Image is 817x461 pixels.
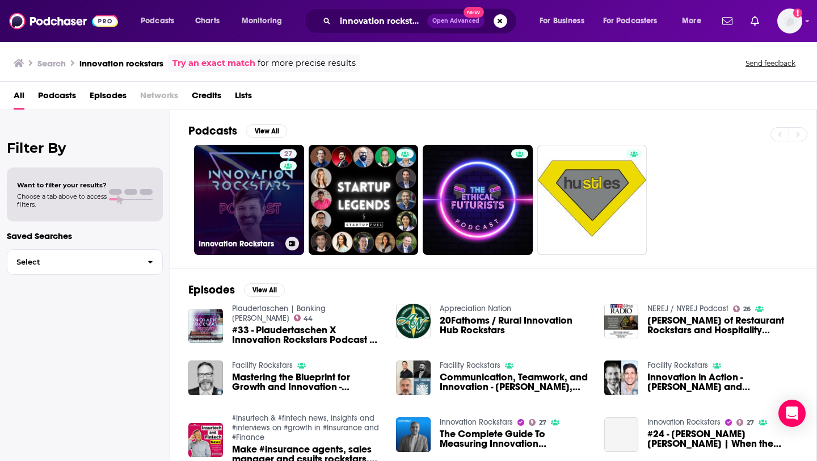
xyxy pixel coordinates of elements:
a: 27 [529,419,546,426]
span: Monitoring [242,13,282,29]
p: Saved Searches [7,230,163,241]
a: Facility Rockstars [440,361,500,370]
a: Show notifications dropdown [718,11,737,31]
svg: Add a profile image [793,9,802,18]
a: 20Fathoms / Rural Innovation Hub Rockstars [440,316,591,335]
img: The Complete Guide To Measuring Innovation Performance - Dan Toma @OUTCOME [396,417,431,452]
a: #24 - Noelia Almanza Ahari | When the Innovation Theater Kills Innovation [647,429,798,449]
a: Communication, Teamwork, and Innovation - Harvey, Dave, and Tony - Facility Rockstars - Episode #... [396,361,431,395]
a: 27 [736,419,754,426]
span: Innovation in Action - [PERSON_NAME] and [PERSON_NAME] (BlueBean) Part 2 - Facility Rockstars - E... [647,372,798,392]
span: More [682,13,701,29]
span: New [464,7,484,18]
a: Innovation in Action - Sal and Matt (BlueBean) Part 2 - Facility Rockstars - Episode # 035 [604,361,639,395]
a: Lists [235,86,252,110]
h2: Filter By [7,140,163,156]
button: Open AdvancedNew [427,14,485,28]
a: Appreciation Nation [440,304,511,313]
span: for more precise results [258,57,356,70]
input: Search podcasts, credits, & more... [335,12,427,30]
span: 27 [284,149,292,160]
a: Try an exact match [172,57,255,70]
a: All [14,86,24,110]
span: Podcasts [141,13,174,29]
a: Plaudertaschen | Banking von morgen [232,304,326,323]
a: Podcasts [38,86,76,110]
a: Mastering the Blueprint for Growth and Innovation - Drew Rees - Facility Rockstars - Episode # 030 [232,372,383,392]
span: Charts [195,13,220,29]
button: Send feedback [742,58,799,68]
img: Mastering the Blueprint for Growth and Innovation - Drew Rees - Facility Rockstars - Episode # 030 [188,361,223,395]
button: open menu [532,12,599,30]
a: The Complete Guide To Measuring Innovation Performance - Dan Toma @OUTCOME [440,429,591,449]
h3: innovation rockstars [79,58,163,69]
span: Mastering the Blueprint for Growth and Innovation - [PERSON_NAME] - Facility Rockstars - Episode ... [232,372,383,392]
button: View All [246,124,287,138]
h3: Innovation Rockstars [199,239,281,249]
a: PodcastsView All [188,124,287,138]
a: #33 - Plaudertaschen X Innovation Rockstars Podcast – Innovationen, Sparkassen und das Banking vo... [232,325,383,345]
h2: Podcasts [188,124,237,138]
a: Charts [188,12,226,30]
span: 44 [304,316,313,321]
a: #24 - Noelia Almanza Ahari | When the Innovation Theater Kills Innovation [604,417,639,452]
img: Make #insurance agents, sales manager and csuits rockstars. Keynote at Magic of Innovation [188,423,223,458]
a: Roger Beaudoin of Restaurant Rockstars and Hospitality Innovation Labs [647,316,798,335]
span: For Business [540,13,584,29]
a: Communication, Teamwork, and Innovation - Harvey, Dave, and Tony - Facility Rockstars - Episode #... [440,372,591,392]
span: The Complete Guide To Measuring Innovation Performance - [PERSON_NAME] @OUTCOME [440,429,591,449]
button: open menu [674,12,715,30]
span: #33 - Plaudertaschen X Innovation Rockstars Podcast – Innovationen, Sparkassen und das Banking [P... [232,325,383,345]
button: Show profile menu [777,9,802,33]
h2: Episodes [188,283,235,297]
a: Facility Rockstars [647,361,708,370]
span: Communication, Teamwork, and Innovation - [PERSON_NAME], [PERSON_NAME], and [PERSON_NAME] - Facil... [440,372,591,392]
button: open menu [133,12,189,30]
a: #insurtech & #fintech news, insights and #interviews on #growth in #Insurance and #Finance [232,413,379,442]
span: Logged in as elliesachs09 [777,9,802,33]
div: Open Intercom Messenger [778,400,806,427]
span: For Podcasters [603,13,658,29]
a: 27Innovation Rockstars [194,145,304,255]
img: User Profile [777,9,802,33]
a: Credits [192,86,221,110]
button: Select [7,249,163,275]
span: Choose a tab above to access filters. [17,192,107,208]
img: Roger Beaudoin of Restaurant Rockstars and Hospitality Innovation Labs [604,304,639,338]
span: Open Advanced [432,18,479,24]
a: Episodes [90,86,127,110]
a: 27 [280,149,297,158]
span: [PERSON_NAME] of Restaurant Rockstars and Hospitality Innovation Labs [647,316,798,335]
img: #33 - Plaudertaschen X Innovation Rockstars Podcast – Innovationen, Sparkassen und das Banking vo... [188,309,223,343]
span: Select [7,258,138,266]
a: 26 [733,305,751,312]
img: 20Fathoms / Rural Innovation Hub Rockstars [396,304,431,338]
button: open menu [234,12,297,30]
div: Search podcasts, credits, & more... [315,8,528,34]
button: View All [244,283,285,297]
span: Want to filter your results? [17,181,107,189]
a: Facility Rockstars [232,361,293,370]
span: 27 [747,420,754,425]
button: open menu [596,12,674,30]
a: Innovation Rockstars [440,417,513,427]
span: #24 - [PERSON_NAME] [PERSON_NAME] | When the Innovation Theater Kills Innovation [647,429,798,449]
h3: Search [37,58,66,69]
img: Podchaser - Follow, Share and Rate Podcasts [9,10,118,32]
a: Innovation Rockstars [647,417,721,427]
a: NEREJ / NYREJ Podcast [647,304,728,313]
a: 44 [294,315,313,321]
